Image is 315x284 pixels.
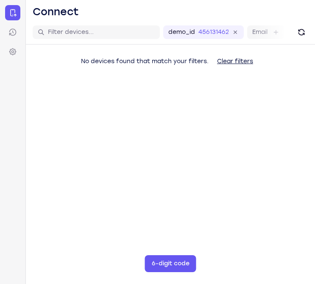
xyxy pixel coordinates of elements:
button: 6-digit code [145,255,196,272]
h1: Connect [33,5,79,19]
label: Email [252,28,268,36]
button: Clear filters [210,53,260,70]
a: Settings [5,44,20,59]
label: demo_id [168,28,195,36]
a: Connect [5,5,20,20]
input: Filter devices... [48,28,155,36]
button: Refresh [295,25,308,39]
span: No devices found that match your filters. [81,58,209,65]
a: Sessions [5,25,20,40]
